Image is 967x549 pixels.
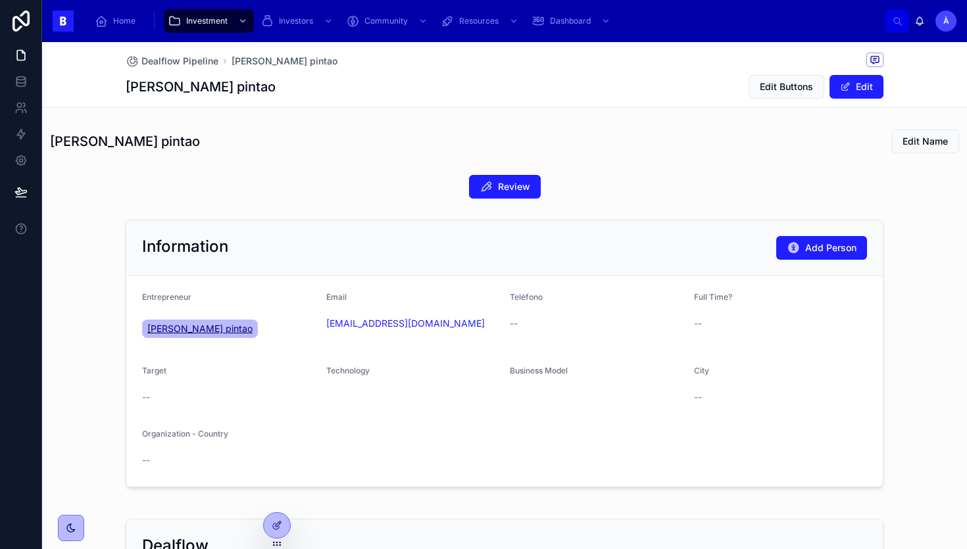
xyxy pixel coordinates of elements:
span: Investors [279,16,313,26]
a: [PERSON_NAME] pintao [232,55,337,68]
span: Organization - Country [142,429,228,439]
span: Entrepreneur [142,292,191,302]
a: Dealflow Pipeline [126,55,218,68]
a: Community [342,9,434,33]
span: À [943,16,949,26]
span: -- [694,317,702,330]
span: Business Model [510,366,568,375]
button: Add Person [776,236,867,260]
img: App logo [53,11,74,32]
span: Target [142,366,166,375]
span: -- [142,391,150,404]
a: Investment [164,9,254,33]
span: Resources [459,16,499,26]
h1: [PERSON_NAME] pintao [50,132,200,151]
h2: Information [142,236,228,257]
a: Home [91,9,145,33]
span: Technology [326,366,370,375]
span: Teléfono [510,292,543,302]
a: Investors [257,9,339,33]
span: Community [364,16,408,26]
span: Email [326,292,347,302]
span: Edit Buttons [760,80,813,93]
span: Review [498,180,530,193]
span: City [694,366,709,375]
button: Edit Name [891,130,959,153]
button: Review [469,175,541,199]
a: [PERSON_NAME] pintao [142,320,258,338]
h1: [PERSON_NAME] pintao [126,78,276,96]
button: Edit Buttons [749,75,824,99]
a: Dashboard [528,9,617,33]
span: Dealflow Pipeline [141,55,218,68]
span: -- [694,391,702,404]
span: -- [142,454,150,467]
button: Edit [830,75,883,99]
span: [PERSON_NAME] pintao [147,322,253,335]
span: Dashboard [550,16,591,26]
span: Add Person [805,241,856,254]
span: Home [113,16,136,26]
div: scrollable content [84,7,885,36]
a: [EMAIL_ADDRESS][DOMAIN_NAME] [326,317,485,330]
span: Investment [186,16,228,26]
span: Full Time? [694,292,732,302]
span: Edit Name [903,135,948,148]
span: -- [510,317,518,330]
a: Resources [437,9,525,33]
